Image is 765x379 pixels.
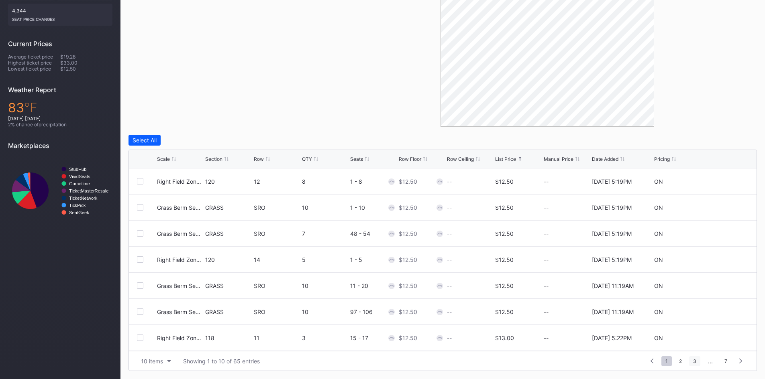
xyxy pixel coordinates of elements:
[592,156,618,162] div: Date Added
[60,60,112,66] div: $33.00
[254,256,300,263] div: 14
[495,256,514,263] div: $12.50
[8,40,112,48] div: Current Prices
[350,308,396,315] div: 97 - 106
[8,100,112,116] div: 83
[447,156,474,162] div: Row Ceiling
[661,356,672,366] span: 1
[399,308,417,315] div: $12.50
[69,203,86,208] text: TickPick
[254,230,300,237] div: SRO
[205,178,251,185] div: 120
[157,230,203,237] div: Grass Berm Seating
[205,334,251,341] div: 118
[254,178,300,185] div: 12
[447,256,452,263] div: --
[183,358,260,365] div: Showing 1 to 10 of 65 entries
[129,135,161,146] button: Select All
[302,204,348,211] div: 10
[399,230,417,237] div: $12.50
[544,230,590,237] div: --
[8,60,60,66] div: Highest ticket price
[654,156,670,162] div: Pricing
[157,308,203,315] div: Grass Berm Seating
[302,230,348,237] div: 7
[447,204,452,211] div: --
[399,334,417,341] div: $12.50
[399,256,417,263] div: $12.50
[399,204,417,211] div: $12.50
[350,204,396,211] div: 1 - 10
[399,178,417,185] div: $12.50
[60,66,112,72] div: $12.50
[8,54,60,60] div: Average ticket price
[157,204,203,211] div: Grass Berm Seating
[302,334,348,341] div: 3
[205,308,251,315] div: GRASS
[544,156,573,162] div: Manual Price
[495,282,514,289] div: $12.50
[60,54,112,60] div: $19.28
[8,142,112,150] div: Marketplaces
[495,204,514,211] div: $12.50
[447,334,452,341] div: --
[24,100,37,116] span: ℉
[254,308,300,315] div: SRO
[350,230,396,237] div: 48 - 54
[592,282,634,289] div: [DATE] 11:19AM
[447,178,452,185] div: --
[69,188,108,193] text: TicketMasterResale
[654,178,663,185] div: ON
[544,334,590,341] div: --
[495,334,514,341] div: $13.00
[133,137,157,144] div: Select All
[69,196,98,201] text: TicketNetwork
[544,204,590,211] div: --
[69,174,90,179] text: VividSeats
[254,334,300,341] div: 11
[157,156,170,162] div: Scale
[544,282,590,289] div: --
[654,256,663,263] div: ON
[495,308,514,315] div: $12.50
[141,358,163,365] div: 10 items
[544,256,590,263] div: --
[69,167,87,172] text: StubHub
[350,334,396,341] div: 15 - 17
[137,356,175,367] button: 10 items
[689,356,700,366] span: 3
[8,156,112,226] svg: Chart title
[592,256,632,263] div: [DATE] 5:19PM
[720,356,731,366] span: 7
[254,156,264,162] div: Row
[254,204,300,211] div: SRO
[350,282,396,289] div: 11 - 20
[302,156,312,162] div: QTY
[654,334,663,341] div: ON
[69,181,90,186] text: Gametime
[495,178,514,185] div: $12.50
[350,256,396,263] div: 1 - 5
[399,156,421,162] div: Row Floor
[592,308,634,315] div: [DATE] 11:19AM
[8,116,112,122] div: [DATE] [DATE]
[592,178,632,185] div: [DATE] 5:19PM
[654,230,663,237] div: ON
[302,178,348,185] div: 8
[447,282,452,289] div: --
[157,178,203,185] div: Right Field Zone L
[495,156,516,162] div: List Price
[302,308,348,315] div: 10
[8,86,112,94] div: Weather Report
[592,230,632,237] div: [DATE] 5:19PM
[8,122,112,128] div: 2 % chance of precipitation
[495,230,514,237] div: $12.50
[544,308,590,315] div: --
[675,356,686,366] span: 2
[654,204,663,211] div: ON
[157,334,203,341] div: Right Field Zone K
[350,178,396,185] div: 1 - 8
[205,256,251,263] div: 120
[544,178,590,185] div: --
[12,14,108,22] div: seat price changes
